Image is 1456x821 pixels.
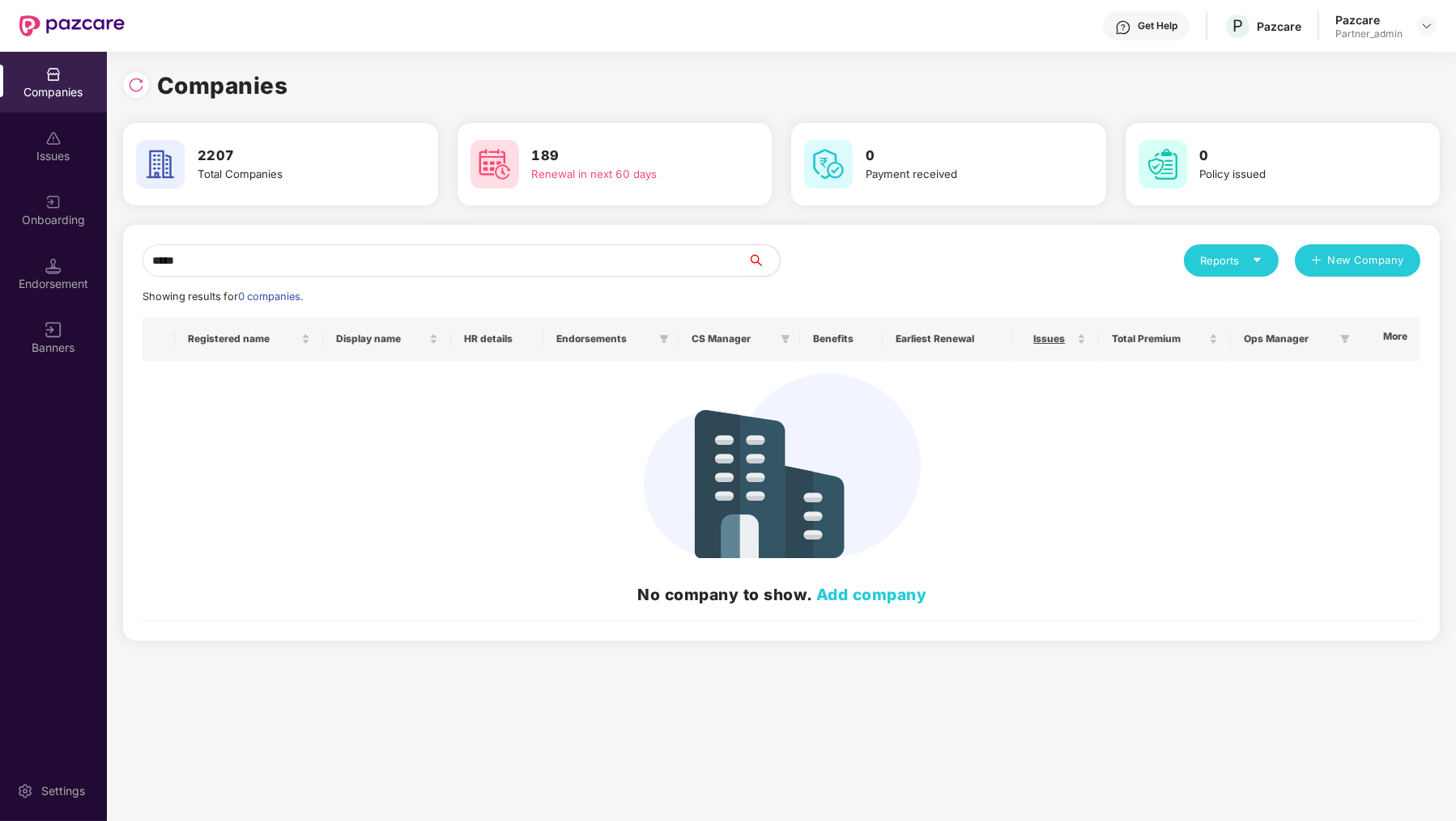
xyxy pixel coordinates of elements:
span: Total Premium [1112,332,1207,345]
h3: 2207 [198,146,385,167]
img: svg+xml;base64,PHN2ZyB3aWR0aD0iMjAiIGhlaWdodD0iMjAiIHZpZXdCb3g9IjAgMCAyMCAyMCIgZmlsbD0ibm9uZSIgeG... [45,194,62,210]
div: Settings [36,783,90,799]
h3: 189 [532,146,720,167]
img: svg+xml;base64,PHN2ZyB4bWxucz0iaHR0cDovL3d3dy53My5vcmcvMjAwMC9zdmciIHdpZHRoPSI2MCIgaGVpZ2h0PSI2MC... [136,140,185,188]
img: svg+xml;base64,PHN2ZyBpZD0iRHJvcGRvd24tMzJ4MzIiIHhtbG5zPSJodHRwOi8vd3d3LnczLm9yZy8yMDAwL3N2ZyIgd2... [1420,19,1433,32]
span: filter [777,329,794,349]
span: caret-down [1252,255,1262,265]
div: Renewal in next 60 days [532,166,720,183]
th: Issues [1012,317,1099,361]
span: Registered name [188,332,299,345]
div: Get Help [1138,19,1177,32]
th: Display name [323,317,451,361]
img: svg+xml;base64,PHN2ZyB3aWR0aD0iMTQuNSIgaGVpZ2h0PSIxNC41IiB2aWV3Qm94PSIwIDAgMTYgMTYiIGZpbGw9Im5vbm... [45,258,62,274]
th: Benefits [800,317,883,361]
span: filter [781,334,790,344]
span: Ops Manager [1244,332,1334,345]
span: filter [659,334,669,344]
span: CS Manager [692,332,774,345]
div: Reports [1200,252,1262,269]
th: HR details [451,317,543,361]
img: svg+xml;base64,PHN2ZyB4bWxucz0iaHR0cDovL3d3dy53My5vcmcvMjAwMC9zdmciIHdpZHRoPSIzNDIiIGhlaWdodD0iMj... [644,374,921,558]
img: svg+xml;base64,PHN2ZyBpZD0iQ29tcGFuaWVzIiB4bWxucz0iaHR0cDovL3d3dy53My5vcmcvMjAwMC9zdmciIHdpZHRoPS... [45,66,62,83]
div: Payment received [866,166,1054,183]
th: Total Premium [1099,317,1232,361]
span: Issues [1025,332,1074,345]
span: plus [1311,255,1322,268]
th: Registered name [175,317,324,361]
img: svg+xml;base64,PHN2ZyBpZD0iUmVsb2FkLTMyeDMyIiB4bWxucz0iaHR0cDovL3d3dy53My5vcmcvMjAwMC9zdmciIHdpZH... [128,77,144,93]
div: Total Companies [198,166,385,183]
th: Earliest Renewal [883,317,1012,361]
span: Display name [336,332,426,345]
span: 0 companies. [238,290,303,303]
h3: 0 [1200,146,1388,167]
img: svg+xml;base64,PHN2ZyB4bWxucz0iaHR0cDovL3d3dy53My5vcmcvMjAwMC9zdmciIHdpZHRoPSI2MCIgaGVpZ2h0PSI2MC... [804,140,853,188]
img: svg+xml;base64,PHN2ZyB4bWxucz0iaHR0cDovL3d3dy53My5vcmcvMjAwMC9zdmciIHdpZHRoPSI2MCIgaGVpZ2h0PSI2MC... [470,140,519,188]
img: svg+xml;base64,PHN2ZyBpZD0iU2V0dGluZy0yMHgyMCIgeG1sbnM9Imh0dHA6Ly93d3cudzMub3JnLzIwMDAvc3ZnIiB3aW... [17,783,33,799]
th: More [1358,317,1420,361]
button: plusNew Company [1295,244,1420,277]
div: Partner_admin [1335,28,1403,40]
span: filter [1337,329,1353,349]
img: svg+xml;base64,PHN2ZyBpZD0iSXNzdWVzX2Rpc2FibGVkIiB4bWxucz0iaHR0cDovL3d3dy53My5vcmcvMjAwMC9zdmciIH... [45,130,62,146]
img: svg+xml;base64,PHN2ZyBpZD0iSGVscC0zMngzMiIgeG1sbnM9Imh0dHA6Ly93d3cudzMub3JnLzIwMDAvc3ZnIiB3aWR0aD... [1115,19,1131,36]
span: P [1232,16,1243,36]
h2: No company to show. [155,582,1409,607]
div: Pazcare [1335,12,1403,28]
img: svg+xml;base64,PHN2ZyB4bWxucz0iaHR0cDovL3d3dy53My5vcmcvMjAwMC9zdmciIHdpZHRoPSI2MCIgaGVpZ2h0PSI2MC... [1139,140,1187,188]
span: Showing results for [143,290,303,303]
span: filter [656,329,672,349]
h3: 0 [866,146,1054,167]
a: Add company [816,585,927,604]
img: New Pazcare Logo [19,15,125,36]
button: search [747,244,781,277]
span: New Company [1328,252,1405,269]
h1: Companies [157,68,288,104]
span: search [747,254,780,267]
div: Policy issued [1200,166,1388,183]
span: filter [1340,334,1350,344]
span: Endorsements [556,332,653,345]
img: svg+xml;base64,PHN2ZyB3aWR0aD0iMTYiIGhlaWdodD0iMTYiIHZpZXdCb3g9IjAgMCAxNiAxNiIgZmlsbD0ibm9uZSIgeG... [45,322,62,338]
div: Pazcare [1257,19,1301,34]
